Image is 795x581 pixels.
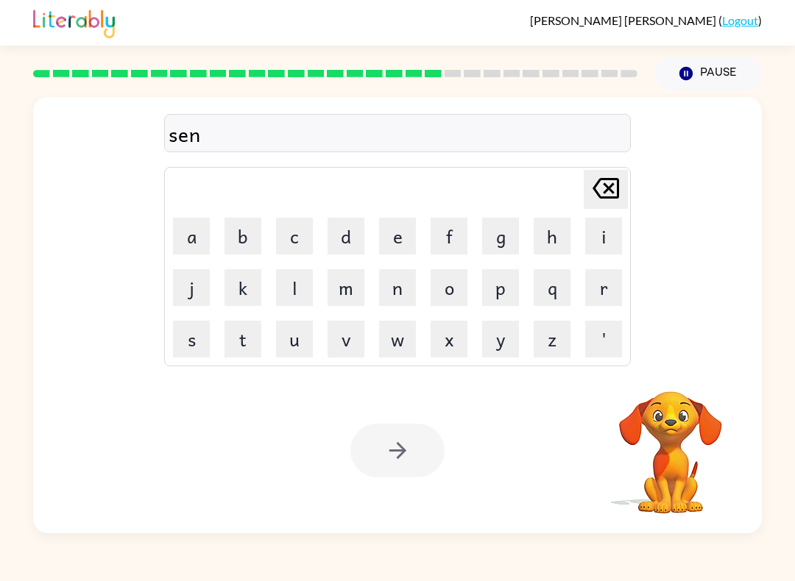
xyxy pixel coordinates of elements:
[431,269,467,306] button: o
[173,269,210,306] button: j
[225,269,261,306] button: k
[585,321,622,357] button: '
[597,368,744,516] video: Your browser must support playing .mp4 files to use Literably. Please try using another browser.
[276,218,313,254] button: c
[379,321,416,357] button: w
[482,321,519,357] button: y
[328,321,364,357] button: v
[276,269,313,306] button: l
[482,218,519,254] button: g
[379,269,416,306] button: n
[534,321,570,357] button: z
[655,57,762,90] button: Pause
[225,321,261,357] button: t
[585,218,622,254] button: i
[530,13,762,27] div: ( )
[276,321,313,357] button: u
[33,6,115,38] img: Literably
[530,13,718,27] span: [PERSON_NAME] [PERSON_NAME]
[328,218,364,254] button: d
[431,218,467,254] button: f
[534,269,570,306] button: q
[173,321,210,357] button: s
[534,218,570,254] button: h
[173,218,210,254] button: a
[225,218,261,254] button: b
[379,218,416,254] button: e
[482,269,519,306] button: p
[169,118,626,149] div: sen
[328,269,364,306] button: m
[585,269,622,306] button: r
[722,13,758,27] a: Logout
[431,321,467,357] button: x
